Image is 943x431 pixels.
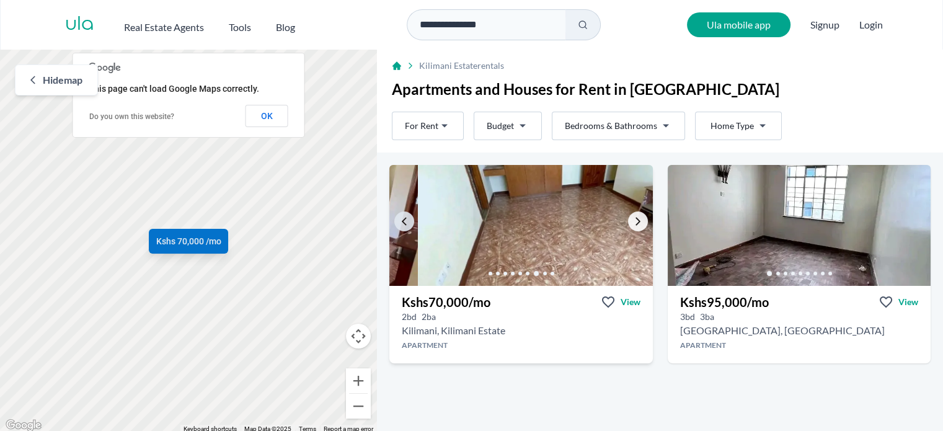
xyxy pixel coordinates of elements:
nav: Main [124,15,320,35]
a: Kshs 70,000 /mo [149,229,228,254]
span: Budget [487,120,514,132]
a: Kshs95,000/moViewView property in detail3bd 3ba [GEOGRAPHIC_DATA], [GEOGRAPHIC_DATA]Apartment [668,286,931,363]
button: Zoom in [346,368,371,393]
h3: Kshs 70,000 /mo [402,293,490,311]
img: 2 bedroom Apartment for rent - Kshs 70,000/mo - in Kilimani Estate near School, Kilimani, Nairobi... [418,165,681,286]
span: Signup [810,12,839,37]
h5: 3 bathrooms [700,311,714,323]
a: Blog [276,15,295,35]
span: Home Type [711,120,754,132]
h5: 3 bedrooms [680,311,695,323]
button: Map camera controls [346,324,371,349]
h2: Blog [276,20,295,35]
h5: 2 bedrooms [402,311,417,323]
span: View [621,296,640,308]
a: Do you own this website? [89,112,174,121]
a: Kshs70,000/moViewView property in detail2bd 2ba Kilimani, Kilimani EstateApartment [389,286,652,363]
button: Bedrooms & Bathrooms [552,112,685,140]
h5: 2 bathrooms [422,311,436,323]
h4: Apartment [668,340,931,350]
a: ula [65,14,94,36]
button: Tools [229,15,251,35]
button: Login [859,17,883,32]
button: For Rent [392,112,464,140]
h4: Apartment [389,340,652,350]
span: Hide map [43,73,82,87]
a: Go to the previous property image [394,211,414,231]
span: View [898,296,918,308]
h2: Real Estate Agents [124,20,204,35]
img: 3 bedroom Apartment for rent - Kshs 95,000/mo - in Kilimani Estate behind Kilimani Mall, Tigoni R... [668,165,931,286]
button: OK [246,105,288,127]
button: Zoom out [346,394,371,419]
h3: Kshs 95,000 /mo [680,293,769,311]
button: Budget [474,112,542,140]
span: Bedrooms & Bathrooms [565,120,657,132]
a: Ula mobile app [687,12,790,37]
h2: Tools [229,20,251,35]
span: Kshs 70,000 /mo [156,235,221,247]
span: Kilimani Estate rentals [419,60,504,72]
h1: Apartments and Houses for Rent in [GEOGRAPHIC_DATA] [392,79,928,99]
button: Real Estate Agents [124,15,204,35]
span: For Rent [405,120,438,132]
span: This page can't load Google Maps correctly. [89,84,259,94]
h2: 3 bedroom Apartment for rent in Kilimani Estate - Kshs 95,000/mo -Kilimani Mall, Tigoni Road, Nai... [680,323,885,338]
h2: 2 bedroom Apartment for rent in Kilimani Estate - Kshs 70,000/mo -School, Kilimani, Nairobi, Keny... [402,323,505,338]
button: Home Type [695,112,782,140]
a: Go to the next property image [628,211,648,231]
